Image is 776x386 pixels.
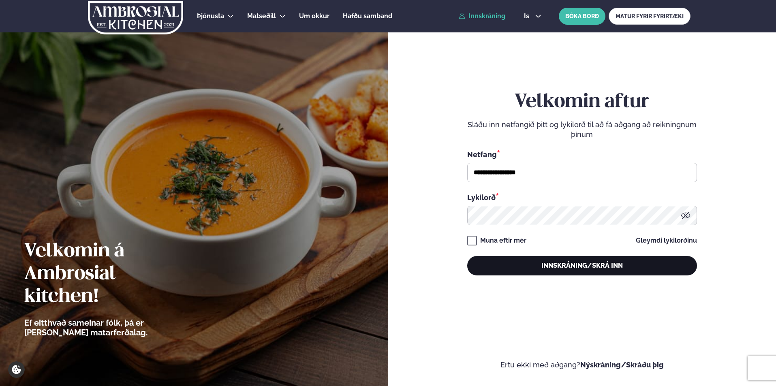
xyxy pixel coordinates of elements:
[524,13,532,19] span: is
[467,91,697,113] h2: Velkomin aftur
[197,12,224,20] span: Þjónusta
[609,8,690,25] a: MATUR FYRIR FYRIRTÆKI
[517,13,548,19] button: is
[24,318,192,337] p: Ef eitthvað sameinar fólk, þá er [PERSON_NAME] matarferðalag.
[299,11,329,21] a: Um okkur
[343,12,392,20] span: Hafðu samband
[299,12,329,20] span: Um okkur
[87,1,184,34] img: logo
[467,192,697,203] div: Lykilorð
[197,11,224,21] a: Þjónusta
[247,11,276,21] a: Matseðill
[559,8,605,25] button: BÓKA BORÐ
[8,361,25,378] a: Cookie settings
[467,120,697,139] p: Sláðu inn netfangið þitt og lykilorð til að fá aðgang að reikningnum þínum
[459,13,505,20] a: Innskráning
[467,256,697,275] button: Innskráning/Skrá inn
[24,240,192,308] h2: Velkomin á Ambrosial kitchen!
[636,237,697,244] a: Gleymdi lykilorðinu
[247,12,276,20] span: Matseðill
[413,360,752,370] p: Ertu ekki með aðgang?
[343,11,392,21] a: Hafðu samband
[467,149,697,160] div: Netfang
[580,360,664,369] a: Nýskráning/Skráðu þig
